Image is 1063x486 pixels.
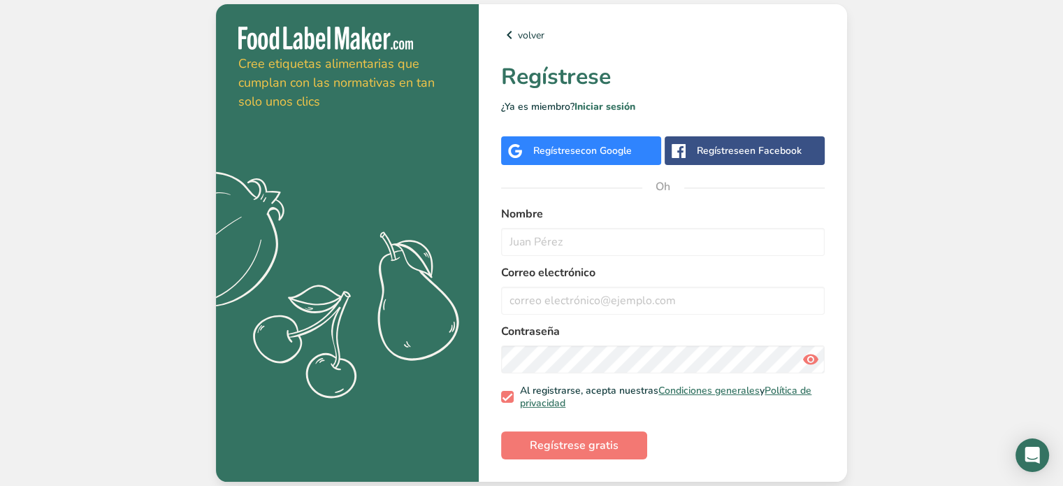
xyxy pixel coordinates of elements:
[574,100,635,113] a: Iniciar sesión
[501,265,595,280] font: Correo electrónico
[238,27,413,50] img: Fabricante de etiquetas para alimentos
[581,144,632,157] font: con Google
[501,62,611,92] font: Regístrese
[501,27,825,43] a: volver
[501,206,543,222] font: Nombre
[530,438,619,453] font: Regístrese gratis
[1015,438,1049,472] div: Abrir Intercom Messenger
[520,384,811,410] a: Política de privacidad
[658,384,760,397] a: Condiciones generales
[501,287,825,315] input: correo electrónico@ejemplo.com
[533,144,581,157] font: Regístrese
[501,100,574,113] font: ¿Ya es miembro?
[697,144,744,157] font: Regístrese
[501,324,560,339] font: Contraseña
[501,228,825,256] input: Juan Pérez
[520,384,658,397] font: Al registrarse, acepta nuestras
[760,384,765,397] font: y
[744,144,802,157] font: en Facebook
[656,179,670,194] font: Oh
[238,55,435,110] font: Cree etiquetas alimentarias que cumplan con las normativas en tan solo unos clics
[518,29,544,42] font: volver
[501,431,647,459] button: Regístrese gratis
